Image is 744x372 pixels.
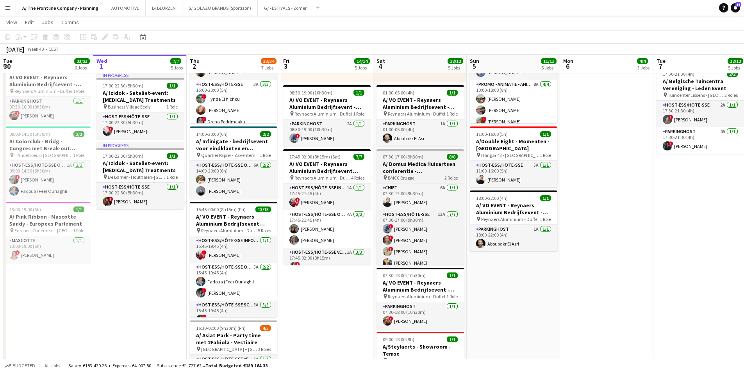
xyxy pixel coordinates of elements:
h3: A/ Infinigate - bedrijfsevent voor eindklanten en resellers [190,138,277,152]
span: 14:00-20:00 (6h) [196,131,228,137]
span: ! [109,126,113,131]
div: In progress [96,142,184,148]
span: ! [109,197,113,201]
span: 8/8 [447,154,458,160]
h3: A/ VO EVENT - Reynaers Aluminium Bedrijfsevent - PARKING LEVERANCIERS - 29/09 tem 06/10 [376,279,464,293]
button: AUTOMOTIVE [105,0,146,16]
span: ! [202,117,207,121]
span: 07:30-18:00 (10h30m) [383,272,426,278]
span: 2/2 [73,131,84,137]
div: In progress [96,72,184,78]
app-job-card: 14:00-20:00 (6h)2/2A/ Infinigate - bedrijfsevent voor eindklanten en resellers Quartier Papier - ... [190,126,277,199]
app-card-role: Host-ess/Hôte-sse13A7/707:30-17:00 (9h30m)![PERSON_NAME]![PERSON_NAME]![PERSON_NAME][PERSON_NAME] [376,210,464,304]
span: ! [389,224,393,229]
app-card-role: Parkinghost1A1/118:00-22:00 (4h)Aboubakr El Asri [470,225,557,251]
span: 15:45-00:00 (8h15m) (Fri) [196,206,246,212]
app-job-card: In progress17:00-22:30 (5h30m)1/1A/ Izidok - Sateliet-event: [MEDICAL_DATA] Treatments Business V... [96,72,184,139]
app-card-role: Host-ess/Hôte-sse Vestiaire1A3/317:45-02:00 (8h15m)!El Yazidi Sofian [283,248,371,297]
div: 5 Jobs [355,65,369,71]
span: 7/7 [170,58,181,64]
span: 08:30-19:00 (10h30m) [289,90,332,96]
span: 4 [375,62,385,71]
span: 1 Role [446,358,458,363]
span: 1/1 [447,272,458,278]
span: 1 Role [446,294,458,299]
span: Fri [283,57,289,64]
app-card-role: Host-ess/Hôte-sse5A1/111:00-16:00 (5h)[PERSON_NAME] [470,161,557,187]
span: 30 [2,62,12,71]
app-job-card: 18:00-22:00 (4h)1/1A/ VO EVENT - Reynaers Aluminium Bedrijfsevent - PARKING LEVERANCIERS - 29/09 ... [470,190,557,251]
app-card-role: Parkinghost1A1/101:00-05:00 (4h)Aboubakr El Asri [376,119,464,146]
div: 11:00-16:00 (5h)1/1A/Double Eight - Momenten - [GEOGRAPHIC_DATA] Hangar 43 - [GEOGRAPHIC_DATA]1 R... [470,126,557,187]
span: De Barrier - Houthalen-[GEOGRAPHIC_DATA] [108,174,166,180]
span: 1/1 [73,206,84,212]
span: 18:00-22:00 (4h) [476,195,508,201]
app-card-role: Host-ess/Hôte-sse1/117:00-22:30 (5h30m)![PERSON_NAME] [96,112,184,139]
span: 17:45-02:00 (8h15m) (Sat) [289,154,341,160]
div: Salary €183 429.26 + Expenses €4 007.50 + Subsistence €1 727.62 = [68,363,268,368]
span: ! [15,250,20,255]
span: All jobs [43,363,62,368]
span: 13/13 [255,206,271,212]
span: 4 Roles [351,175,364,181]
span: Tue [657,57,665,64]
div: 5 Jobs [448,65,463,71]
span: 1 Role [446,111,458,117]
app-job-card: 17:45-02:00 (8h15m) (Sat)7/7A/ VO EVENT - Reynaers Aluminium Bedrijfsevent (02+03+05/10) Reynaers... [283,149,371,265]
span: ! [202,288,207,293]
span: ! [389,235,393,240]
span: 7/7 [353,154,364,160]
h3: A/ Asiat Park - Party time met 2Fabiola - Vestiaire [190,332,277,346]
h3: A/ Pink Ribbon - Mascotte Sandy - Europees Parlement [3,213,91,227]
button: G/ FESTIVALS - Zomer [258,0,313,16]
span: Reynaers Aluminium - Duffel [294,175,351,181]
span: 17:00-22:30 (5h30m) [103,153,143,159]
span: 1 Role [540,152,551,158]
span: 1 Role [353,111,364,117]
span: 1 Role [73,228,84,233]
app-card-role: Parkinghost2A1/108:30-19:00 (10h30m)![PERSON_NAME] [283,119,371,146]
span: Reynaers Aluminium - Duffel [14,88,72,94]
a: Edit [22,17,37,27]
span: 16 [735,2,741,7]
span: 1 Role [166,174,178,180]
span: ! [202,94,207,99]
span: 5 [469,62,479,71]
span: Week 40 [26,46,45,52]
span: 11:00-16:00 (5h) [476,131,508,137]
span: ! [202,315,207,319]
span: ! [669,141,673,146]
span: 1/1 [167,83,178,89]
span: Reynaers Aluminium - Duffel [481,216,539,222]
a: Jobs [39,17,57,27]
span: 5 Roles [258,228,271,233]
span: 17:00-22:30 (5h30m) [103,83,143,89]
span: 4/5 [260,325,271,331]
app-job-card: 07:30-17:00 (9h30m)8/8A/ Domus Medica Huisartsen conferentie - [GEOGRAPHIC_DATA] BMCC Brugge2 Rol... [376,149,464,265]
span: Quartier Papier - Zaventem [201,152,255,158]
span: Tuincenter Lissens - [GEOGRAPHIC_DATA] [668,92,724,98]
span: ! [389,247,393,251]
app-card-role: Promo - Animatie - Animation8A4/410:00-18:00 (8h)[PERSON_NAME][PERSON_NAME]![PERSON_NAME] [470,80,557,141]
span: 1/1 [447,90,458,96]
a: 16 [731,3,740,12]
span: Comms [61,19,79,26]
div: 5 Jobs [728,65,743,71]
button: B/ BEURZEN [146,0,182,16]
app-job-card: 07:30-18:00 (10h30m)1/1A/ VO EVENT - Reynaers Aluminium Bedrijfsevent - PARKING LEVERANCIERS - 29... [376,268,464,329]
span: Edit [25,19,34,26]
h3: A/ VO EVENT - Reynaers Aluminium Bedrijfsevent (02+03+05/10) [190,213,277,227]
app-card-role: Host-ess/Hôte-sse Onthaal-Accueill4A2/217:45-21:45 (4h)[PERSON_NAME][PERSON_NAME] [283,210,371,248]
div: 3 Jobs [637,65,649,71]
app-job-card: 09:00-14:30 (5h30m)2/2A/ Colorclub - Bridg - Congres met Break-out sessies HAndelsbeurs [GEOGRAPH... [3,126,91,199]
span: Wed [96,57,107,64]
span: 23/23 [74,58,90,64]
span: 1 Role [73,88,84,94]
app-card-role: Parkinghost1/107:30-16:00 (8h30m)![PERSON_NAME] [3,97,91,123]
span: Steylaerts Temse [388,358,422,363]
app-card-role: Host-ess/Hôte-sse Onthaal-Accueill1A2/209:00-14:30 (5h30m)![PERSON_NAME]Fadoua (Fee) Ouriaghli [3,161,91,199]
div: 5 Jobs [171,65,183,71]
span: 1/1 [540,195,551,201]
a: Comms [58,17,82,27]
